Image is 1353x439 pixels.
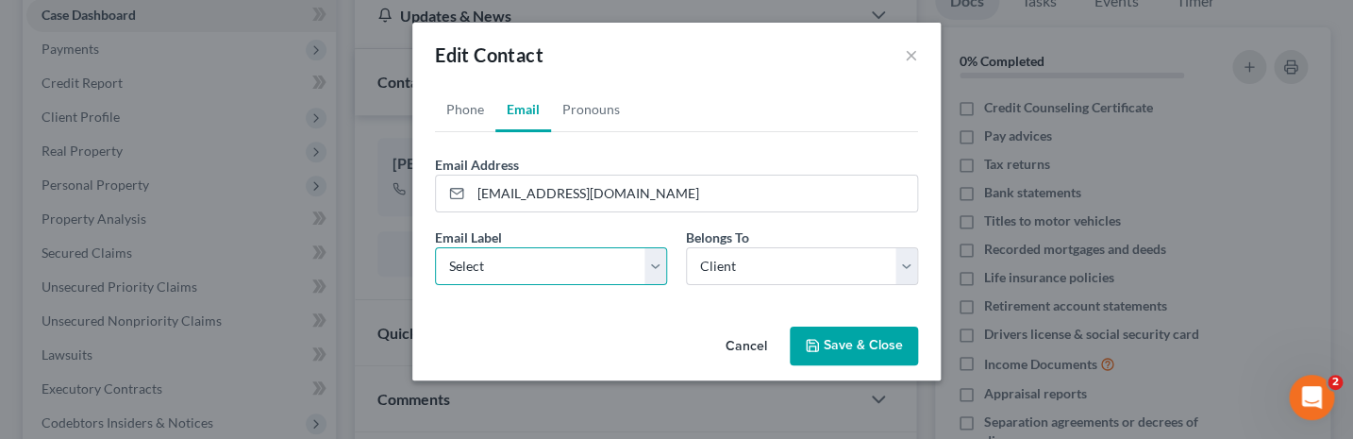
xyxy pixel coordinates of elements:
input: Email Address [471,176,917,211]
span: Edit Contact [435,43,543,66]
span: Belongs To [686,229,749,245]
a: Pronouns [551,87,631,132]
span: 2 [1328,375,1343,390]
label: Email Address [435,155,519,175]
button: Cancel [710,329,782,366]
button: Save & Close [790,327,918,366]
iframe: Intercom live chat [1289,375,1334,420]
label: Email Label [435,228,502,247]
button: × [905,43,918,66]
a: Phone [435,87,495,132]
a: Email [495,87,551,132]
